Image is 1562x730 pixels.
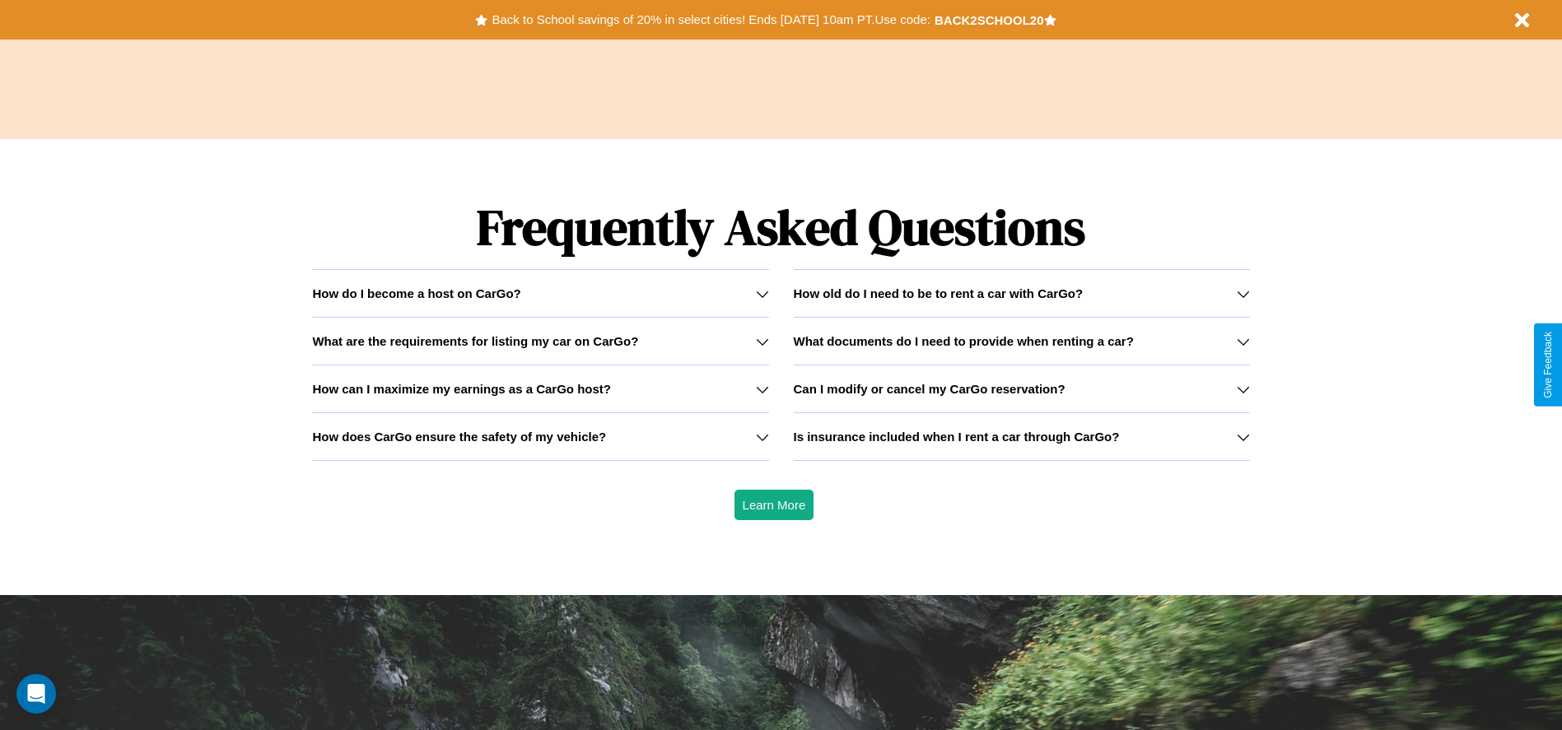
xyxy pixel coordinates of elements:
[734,490,814,520] button: Learn More
[312,334,638,348] h3: What are the requirements for listing my car on CarGo?
[312,382,611,396] h3: How can I maximize my earnings as a CarGo host?
[487,8,934,31] button: Back to School savings of 20% in select cities! Ends [DATE] 10am PT.Use code:
[794,286,1084,300] h3: How old do I need to be to rent a car with CarGo?
[1542,332,1554,398] div: Give Feedback
[16,674,56,714] div: Open Intercom Messenger
[312,430,606,444] h3: How does CarGo ensure the safety of my vehicle?
[794,334,1134,348] h3: What documents do I need to provide when renting a car?
[312,286,520,300] h3: How do I become a host on CarGo?
[312,185,1249,269] h1: Frequently Asked Questions
[794,430,1120,444] h3: Is insurance included when I rent a car through CarGo?
[794,382,1065,396] h3: Can I modify or cancel my CarGo reservation?
[935,13,1044,27] b: BACK2SCHOOL20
